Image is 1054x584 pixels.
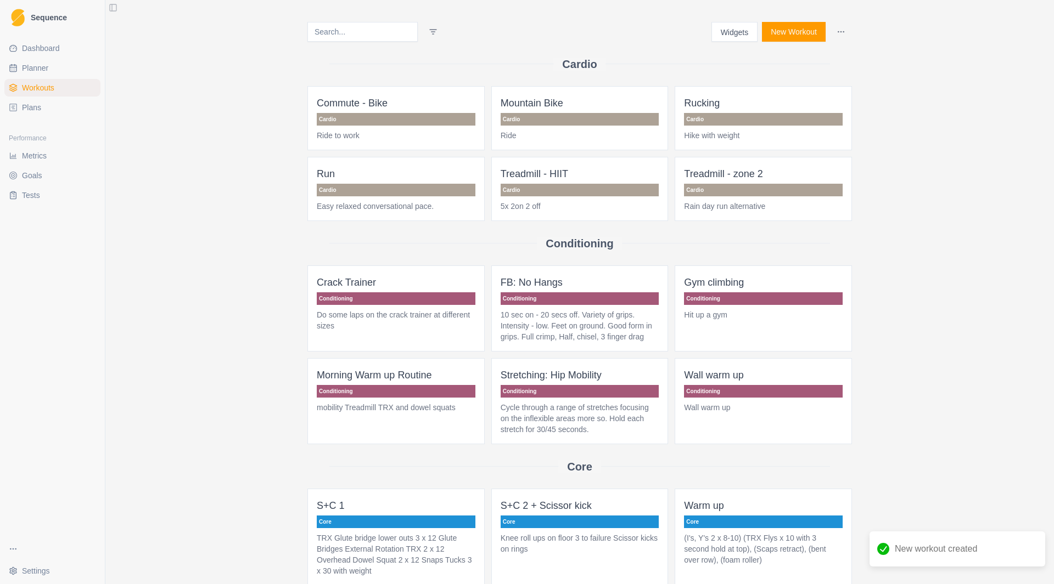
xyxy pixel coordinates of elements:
[684,166,843,182] p: Treadmill - zone 2
[317,201,475,212] p: Easy relaxed conversational pace.
[562,58,597,71] h2: Cardio
[684,309,843,320] p: Hit up a gym
[22,82,54,93] span: Workouts
[317,113,475,126] p: Cardio
[317,385,475,398] p: Conditioning
[684,367,843,383] p: Wall warm up
[501,275,659,290] p: FB: No Hangs
[501,515,659,528] p: Core
[711,22,758,42] button: Widgets
[317,95,475,111] p: Commute - Bike
[501,166,659,182] p: Treadmill - HIIT
[684,402,843,413] p: Wall warm up
[22,102,41,113] span: Plans
[501,113,659,126] p: Cardio
[4,59,100,77] a: Planner
[31,14,67,21] span: Sequence
[317,367,475,383] p: Morning Warm up Routine
[870,531,1045,566] div: New workout created
[4,147,100,165] a: Metrics
[684,201,843,212] p: Rain day run alternative
[684,95,843,111] p: Rucking
[22,190,40,201] span: Tests
[317,130,475,141] p: Ride to work
[501,532,659,554] p: Knee roll ups on floor 3 to failure Scissor kicks on rings
[4,129,100,147] div: Performance
[317,275,475,290] p: Crack Trainer
[501,402,659,435] p: Cycle through a range of stretches focusing on the inflexible areas more so. Hold each stretch fo...
[22,150,47,161] span: Metrics
[684,113,843,126] p: Cardio
[4,167,100,184] a: Goals
[11,9,25,27] img: Logo
[501,385,659,398] p: Conditioning
[4,562,100,580] button: Settings
[317,292,475,305] p: Conditioning
[22,170,42,181] span: Goals
[501,130,659,141] p: Ride
[501,367,659,383] p: Stretching: Hip Mobility
[684,532,843,565] p: (I's, Y's 2 x 8-10) (TRX Flys x 10 with 3 second hold at top), (Scaps retract), (bent over row), ...
[22,43,60,54] span: Dashboard
[501,309,659,342] p: 10 sec on - 20 secs off. Variety of grips. Intensity - low. Feet on ground. Good form in grips. F...
[501,498,659,513] p: S+C 2 + Scissor kick
[684,184,843,196] p: Cardio
[317,166,475,182] p: Run
[684,292,843,305] p: Conditioning
[317,498,475,513] p: S+C 1
[501,201,659,212] p: 5x 2on 2 off
[684,498,843,513] p: Warm up
[684,385,843,398] p: Conditioning
[684,130,843,141] p: Hike with weight
[317,402,475,413] p: mobility Treadmill TRX and dowel squats
[317,184,475,196] p: Cardio
[4,4,100,31] a: LogoSequence
[4,39,100,57] a: Dashboard
[4,99,100,116] a: Plans
[317,515,475,528] p: Core
[684,515,843,528] p: Core
[4,79,100,97] a: Workouts
[684,275,843,290] p: Gym climbing
[22,63,48,73] span: Planner
[546,237,613,250] h2: Conditioning
[567,460,592,473] h2: Core
[501,95,659,111] p: Mountain Bike
[307,22,418,42] input: Search...
[317,532,475,576] p: TRX Glute bridge lower outs 3 x 12 Glute Bridges External Rotation TRX 2 x 12 Overhead Dowel Squa...
[317,309,475,331] p: Do some laps on the crack trainer at different sizes
[501,184,659,196] p: Cardio
[501,292,659,305] p: Conditioning
[762,22,826,42] button: New Workout
[4,186,100,204] a: Tests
